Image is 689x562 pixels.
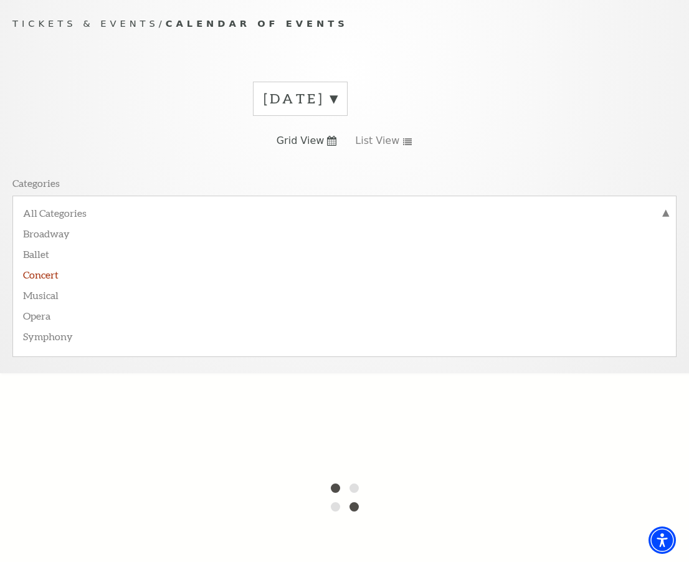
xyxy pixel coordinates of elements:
span: List View [355,134,399,148]
label: Ballet [23,243,666,264]
div: Accessibility Menu [649,526,676,554]
label: [DATE] [264,89,337,108]
label: Broadway [23,222,666,243]
label: Opera [23,305,666,325]
p: Categories [12,176,60,189]
label: All Categories [23,206,666,222]
span: Tickets & Events [12,18,159,29]
p: Presenting Organizations [12,239,127,252]
span: Grid View [277,134,325,148]
label: Symphony [23,325,666,346]
span: Calendar of Events [166,18,348,29]
label: Concert [23,264,666,284]
label: Musical [23,284,666,305]
p: Series [12,301,39,314]
p: / [12,16,677,32]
